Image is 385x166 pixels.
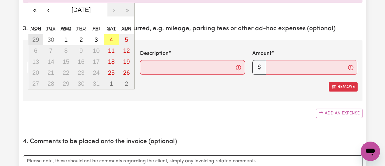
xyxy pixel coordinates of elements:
button: ‹ [42,3,55,16]
abbr: October 27, 2025 [32,80,39,87]
span: [DATE] [72,6,91,13]
abbr: October 3, 2025 [95,36,98,43]
abbr: October 18, 2025 [108,58,115,65]
abbr: October 11, 2025 [108,47,115,54]
abbr: October 30, 2025 [78,80,84,87]
abbr: Saturday [107,26,116,31]
button: October 23, 2025 [74,67,89,78]
button: October 19, 2025 [119,56,134,67]
button: October 24, 2025 [89,67,104,78]
abbr: October 23, 2025 [78,69,84,76]
abbr: October 31, 2025 [93,80,100,87]
abbr: October 28, 2025 [47,80,54,87]
button: October 1, 2025 [58,34,74,45]
button: October 14, 2025 [43,56,58,67]
abbr: October 5, 2025 [125,36,128,43]
button: September 29, 2025 [28,34,44,45]
button: « [28,3,42,16]
abbr: October 19, 2025 [123,58,130,65]
abbr: October 4, 2025 [110,36,113,43]
abbr: October 26, 2025 [123,69,130,76]
button: October 22, 2025 [58,67,74,78]
button: October 15, 2025 [58,56,74,67]
abbr: October 7, 2025 [49,47,52,54]
button: September 30, 2025 [43,34,58,45]
button: October 6, 2025 [28,45,44,56]
abbr: October 1, 2025 [64,36,68,43]
abbr: October 13, 2025 [32,58,39,65]
abbr: October 20, 2025 [32,69,39,76]
button: November 1, 2025 [104,78,119,89]
button: October 26, 2025 [119,67,134,78]
button: Add another expense [316,109,362,118]
button: October 25, 2025 [104,67,119,78]
button: October 17, 2025 [89,56,104,67]
abbr: November 1, 2025 [110,80,113,87]
abbr: October 10, 2025 [93,47,100,54]
abbr: October 15, 2025 [63,58,69,65]
button: October 10, 2025 [89,45,104,56]
button: Remove this expense [329,82,358,92]
abbr: November 2, 2025 [125,80,128,87]
abbr: October 8, 2025 [64,47,68,54]
button: October 16, 2025 [74,56,89,67]
abbr: October 21, 2025 [47,69,54,76]
abbr: October 24, 2025 [93,69,100,76]
abbr: Tuesday [46,26,55,31]
abbr: October 6, 2025 [34,47,37,54]
abbr: October 9, 2025 [79,47,83,54]
h2: 3. Include any additional expenses incurred, e.g. mileage, parking fees or other ad-hoc expenses ... [23,25,362,33]
button: October 29, 2025 [58,78,74,89]
button: October 20, 2025 [28,67,44,78]
abbr: Thursday [76,26,86,31]
label: Amount [252,50,271,58]
abbr: October 17, 2025 [93,58,100,65]
label: Description [140,50,169,58]
button: October 3, 2025 [89,34,104,45]
abbr: October 14, 2025 [47,58,54,65]
h2: 4. Comments to be placed onto the invoice (optional) [23,138,362,146]
abbr: October 12, 2025 [123,47,130,54]
button: › [107,3,121,16]
button: October 28, 2025 [43,78,58,89]
abbr: October 2, 2025 [79,36,83,43]
abbr: October 22, 2025 [63,69,69,76]
button: November 2, 2025 [119,78,134,89]
abbr: Wednesday [61,26,71,31]
button: October 5, 2025 [119,34,134,45]
button: October 12, 2025 [119,45,134,56]
button: » [121,3,134,16]
abbr: Friday [93,26,100,31]
label: Date [28,50,40,58]
button: [DATE] [55,3,107,16]
button: October 8, 2025 [58,45,74,56]
abbr: Sunday [122,26,131,31]
button: October 31, 2025 [89,78,104,89]
abbr: October 16, 2025 [78,58,84,65]
button: October 2, 2025 [74,34,89,45]
abbr: September 30, 2025 [47,36,54,43]
button: October 4, 2025 [104,34,119,45]
button: October 18, 2025 [104,56,119,67]
button: October 21, 2025 [43,67,58,78]
abbr: September 29, 2025 [32,36,39,43]
button: October 7, 2025 [43,45,58,56]
abbr: October 25, 2025 [108,69,115,76]
button: October 30, 2025 [74,78,89,89]
abbr: October 29, 2025 [63,80,69,87]
button: October 9, 2025 [74,45,89,56]
button: October 13, 2025 [28,56,44,67]
button: October 27, 2025 [28,78,44,89]
span: $ [252,60,266,75]
abbr: Monday [30,26,41,31]
iframe: Button to launch messaging window [361,142,380,161]
button: October 11, 2025 [104,45,119,56]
